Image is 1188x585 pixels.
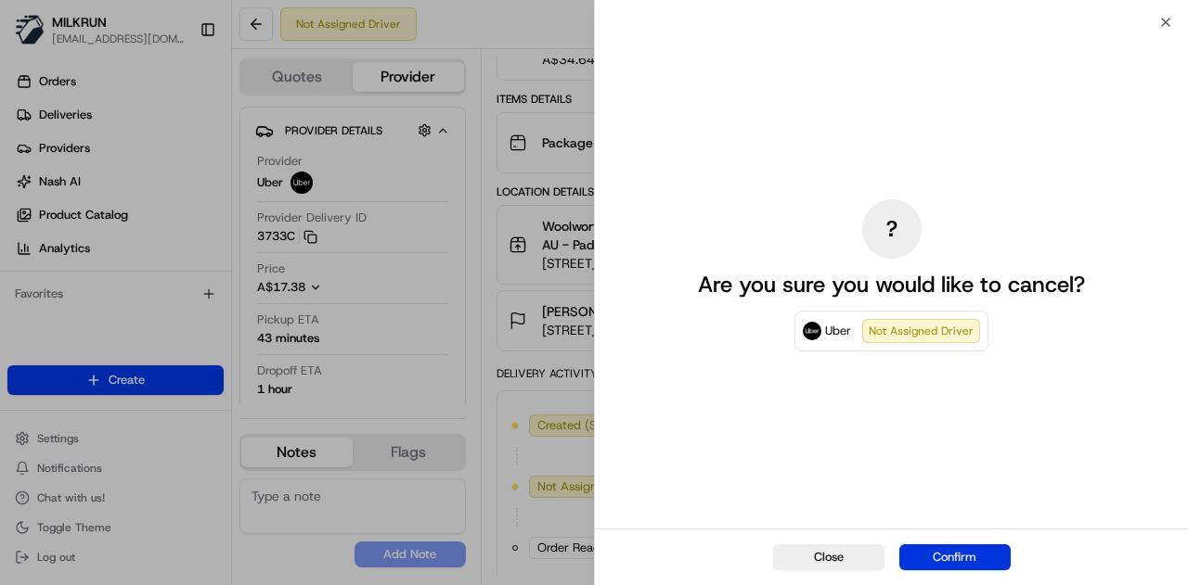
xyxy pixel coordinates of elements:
img: Uber [803,322,821,340]
button: Close [773,544,885,570]
button: Confirm [899,544,1011,570]
div: ? [862,199,922,259]
span: Uber [825,322,851,340]
p: Are you sure you would like to cancel? [698,270,1085,299]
